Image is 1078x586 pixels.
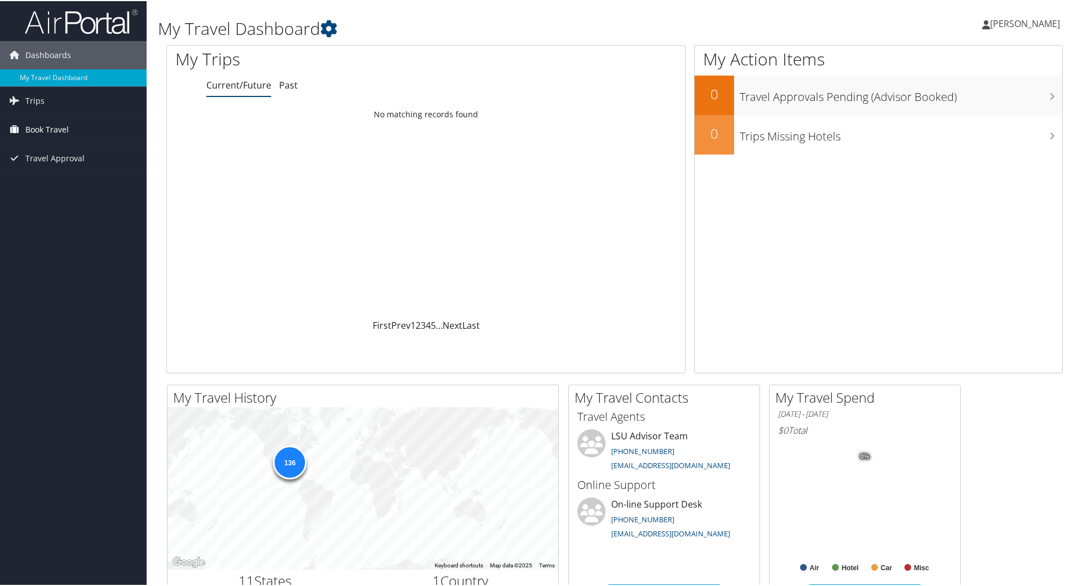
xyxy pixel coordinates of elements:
[158,16,767,39] h1: My Travel Dashboard
[881,563,892,571] text: Car
[990,16,1060,29] span: [PERSON_NAME]
[462,318,480,331] a: Last
[373,318,391,331] a: First
[410,318,416,331] a: 1
[575,387,759,406] h2: My Travel Contacts
[695,123,734,142] h2: 0
[416,318,421,331] a: 2
[436,318,443,331] span: …
[695,46,1062,70] h1: My Action Items
[860,452,869,459] tspan: 0%
[810,563,819,571] text: Air
[273,444,307,478] div: 136
[695,74,1062,114] a: 0Travel Approvals Pending (Advisor Booked)
[740,82,1062,104] h3: Travel Approvals Pending (Advisor Booked)
[490,561,532,567] span: Map data ©2025
[695,83,734,103] h2: 0
[170,554,207,569] img: Google
[279,78,298,90] a: Past
[740,122,1062,143] h3: Trips Missing Hotels
[421,318,426,331] a: 3
[426,318,431,331] a: 4
[572,496,757,543] li: On-line Support Desk
[539,561,555,567] a: Terms (opens in new tab)
[611,459,730,469] a: [EMAIL_ADDRESS][DOMAIN_NAME]
[611,513,674,523] a: [PHONE_NUMBER]
[167,103,685,124] td: No matching records found
[431,318,436,331] a: 5
[443,318,462,331] a: Next
[206,78,271,90] a: Current/Future
[25,86,45,114] span: Trips
[778,423,952,435] h6: Total
[695,114,1062,153] a: 0Trips Missing Hotels
[25,114,69,143] span: Book Travel
[982,6,1071,39] a: [PERSON_NAME]
[435,561,483,569] button: Keyboard shortcuts
[25,7,138,34] img: airportal-logo.png
[611,445,674,455] a: [PHONE_NUMBER]
[778,408,952,418] h6: [DATE] - [DATE]
[572,428,757,474] li: LSU Advisor Team
[842,563,859,571] text: Hotel
[175,46,461,70] h1: My Trips
[391,318,410,331] a: Prev
[577,408,751,424] h3: Travel Agents
[170,554,207,569] a: Open this area in Google Maps (opens a new window)
[778,423,788,435] span: $0
[577,476,751,492] h3: Online Support
[173,387,558,406] h2: My Travel History
[611,527,730,537] a: [EMAIL_ADDRESS][DOMAIN_NAME]
[25,40,71,68] span: Dashboards
[914,563,929,571] text: Misc
[775,387,960,406] h2: My Travel Spend
[25,143,85,171] span: Travel Approval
